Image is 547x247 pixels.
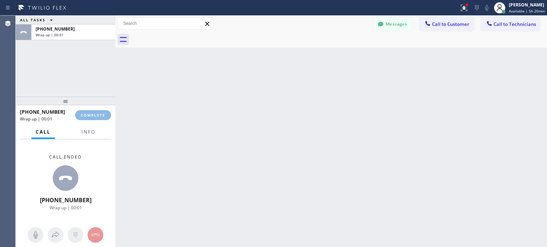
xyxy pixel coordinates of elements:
span: [PHONE_NUMBER] [40,196,92,204]
span: Info [82,129,95,135]
span: Available | 5h 20min [509,9,545,14]
button: Open directory [48,227,63,243]
span: COMPLETE [81,113,105,118]
button: Hang up [88,227,103,243]
span: Wrap up | 00:01 [36,32,64,37]
span: Call ended [49,154,82,160]
button: Messages [373,17,412,31]
button: Mute [482,3,492,13]
span: Wrap up | 00:01 [50,205,82,211]
button: Call to Customer [420,17,474,31]
span: Wrap up | 00:01 [20,116,52,122]
button: COMPLETE [75,110,111,120]
span: Call [36,129,51,135]
button: ALL TASKS [16,16,60,24]
span: Call to Technicians [494,21,536,27]
button: Mute [28,227,43,243]
button: Call [31,125,55,139]
input: Search [118,18,213,29]
span: Call to Customer [432,21,469,27]
span: [PHONE_NUMBER] [36,26,75,32]
button: Open dialpad [68,227,83,243]
button: Info [77,125,100,139]
div: [PERSON_NAME] [509,2,545,8]
button: Call to Technicians [481,17,540,31]
span: ALL TASKS [20,17,46,22]
span: [PHONE_NUMBER] [20,108,65,115]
